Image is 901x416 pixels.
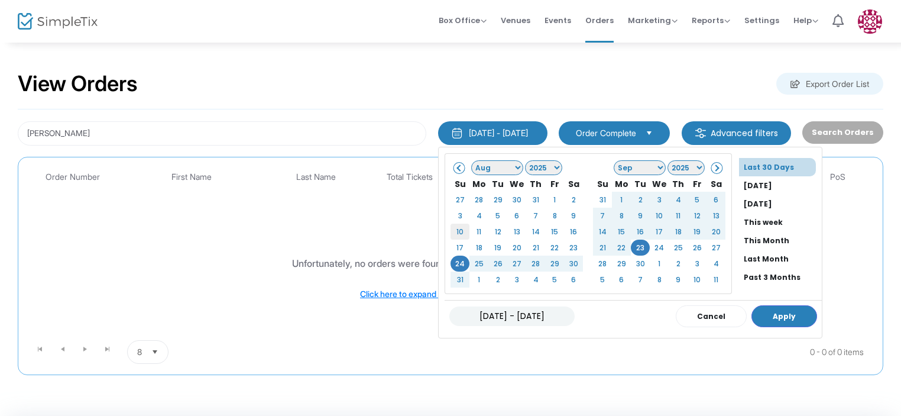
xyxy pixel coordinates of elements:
[564,224,583,240] td: 16
[706,208,725,224] td: 13
[593,224,612,240] td: 14
[488,192,507,208] td: 29
[564,192,583,208] td: 2
[507,224,526,240] td: 13
[739,268,822,286] li: Past 3 Months
[669,192,688,208] td: 4
[545,240,564,256] td: 22
[739,286,822,305] li: Past 12 Months
[676,305,747,327] button: Cancel
[739,213,822,231] li: This week
[501,5,530,36] span: Venues
[469,272,488,288] td: 1
[449,307,575,326] input: MM/DD/YYYY - MM/DD/YYYY
[739,195,822,213] li: [DATE]
[450,192,469,208] td: 27
[296,172,336,182] span: Last Name
[650,224,669,240] td: 17
[688,176,706,192] th: Fr
[706,256,725,272] td: 4
[488,224,507,240] td: 12
[706,240,725,256] td: 27
[450,224,469,240] td: 10
[18,71,138,97] h2: View Orders
[469,127,528,139] div: [DATE] - [DATE]
[641,127,657,140] button: Select
[612,256,631,272] td: 29
[739,231,822,250] li: This Month
[564,208,583,224] td: 9
[507,192,526,208] td: 30
[612,240,631,256] td: 22
[631,176,650,192] th: Tu
[171,172,212,182] span: First Name
[593,256,612,272] td: 28
[612,224,631,240] td: 15
[593,272,612,288] td: 5
[137,346,142,358] span: 8
[706,224,725,240] td: 20
[46,172,100,182] span: Order Number
[612,176,631,192] th: Mo
[669,240,688,256] td: 25
[526,176,545,192] th: Th
[451,127,463,139] img: monthly
[706,176,725,192] th: Sa
[488,176,507,192] th: Tu
[469,240,488,256] td: 18
[526,240,545,256] td: 21
[450,256,469,272] td: 24
[450,240,469,256] td: 17
[631,208,650,224] td: 9
[545,256,564,272] td: 29
[631,224,650,240] td: 16
[438,121,547,145] button: [DATE] - [DATE]
[286,340,864,364] kendo-pager-info: 0 - 0 of 0 items
[147,341,163,363] button: Select
[488,272,507,288] td: 2
[631,240,650,256] td: 23
[469,176,488,192] th: Mo
[688,208,706,224] td: 12
[688,256,706,272] td: 3
[593,208,612,224] td: 7
[507,176,526,192] th: We
[545,192,564,208] td: 1
[612,208,631,224] td: 8
[564,240,583,256] td: 23
[450,272,469,288] td: 31
[650,240,669,256] td: 24
[526,256,545,272] td: 28
[612,272,631,288] td: 6
[688,224,706,240] td: 19
[507,240,526,256] td: 20
[24,163,877,336] div: Data table
[469,208,488,224] td: 4
[669,272,688,288] td: 9
[682,121,791,145] m-button: Advanced filters
[631,256,650,272] td: 30
[695,127,706,139] img: filter
[564,176,583,192] th: Sa
[469,192,488,208] td: 28
[564,272,583,288] td: 6
[650,192,669,208] td: 3
[292,256,610,270] div: Unfortunately, no orders were found. Please try adjusting the filters above.
[507,256,526,272] td: 27
[631,192,650,208] td: 2
[593,240,612,256] td: 21
[650,208,669,224] td: 10
[439,15,487,26] span: Box Office
[469,256,488,272] td: 25
[593,176,612,192] th: Su
[669,256,688,272] td: 2
[739,176,822,195] li: [DATE]
[628,15,678,26] span: Marketing
[526,224,545,240] td: 14
[450,176,469,192] th: Su
[739,250,822,268] li: Last Month
[688,192,706,208] td: 5
[793,15,818,26] span: Help
[18,121,426,146] input: Search by name, email, phone, order number, ip address, or last 4 digits of card
[631,272,650,288] td: 7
